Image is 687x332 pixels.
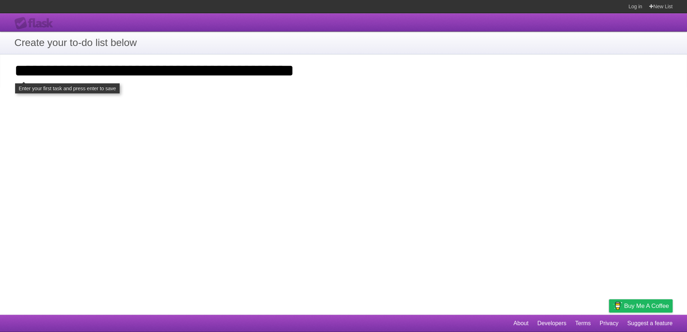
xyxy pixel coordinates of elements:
[537,317,566,330] a: Developers
[609,299,673,313] a: Buy me a coffee
[624,300,669,312] span: Buy me a coffee
[14,17,57,30] div: Flask
[613,300,622,312] img: Buy me a coffee
[513,317,529,330] a: About
[575,317,591,330] a: Terms
[627,317,673,330] a: Suggest a feature
[600,317,618,330] a: Privacy
[14,35,673,50] h1: Create your to-do list below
